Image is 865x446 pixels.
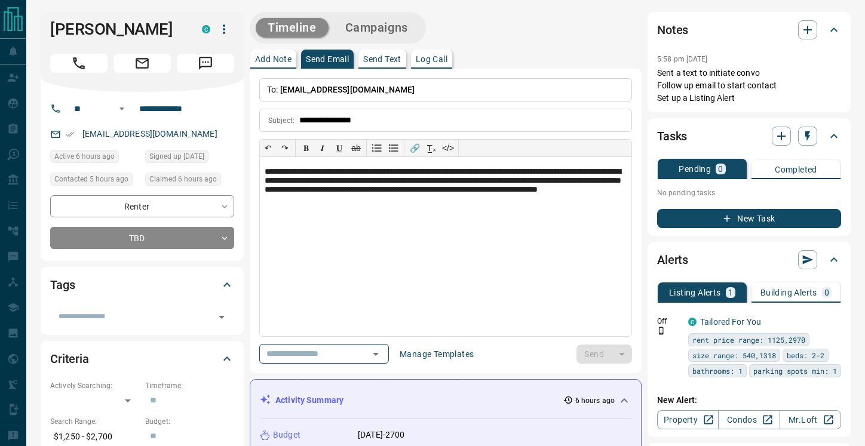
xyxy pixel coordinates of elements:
[177,54,234,73] span: Message
[728,288,733,297] p: 1
[54,173,128,185] span: Contacted 5 hours ago
[273,429,300,441] p: Budget
[145,416,234,427] p: Budget:
[268,115,295,126] p: Subject:
[423,140,440,156] button: T̲ₓ
[82,129,217,139] a: [EMAIL_ADDRESS][DOMAIN_NAME]
[575,395,615,406] p: 6 hours ago
[692,334,805,346] span: rent price range: 1125,2970
[657,209,841,228] button: New Task
[260,389,631,411] div: Activity Summary6 hours ago
[348,140,364,156] button: ab
[256,18,329,38] button: Timeline
[657,316,681,327] p: Off
[280,85,415,94] span: [EMAIL_ADDRESS][DOMAIN_NAME]
[358,429,404,441] p: [DATE]-2700
[657,410,719,429] a: Property
[115,101,129,116] button: Open
[657,327,665,335] svg: Push Notification Only
[406,140,423,156] button: 🔗
[149,150,204,162] span: Signed up [DATE]
[336,143,342,153] span: 𝐔
[787,349,824,361] span: beds: 2-2
[657,250,688,269] h2: Alerts
[718,165,723,173] p: 0
[260,140,277,156] button: ↶
[760,288,817,297] p: Building Alerts
[275,394,343,407] p: Activity Summary
[657,394,841,407] p: New Alert:
[50,150,139,167] div: Tue Aug 12 2025
[385,140,402,156] button: Bullet list
[314,140,331,156] button: 𝑰
[679,165,711,173] p: Pending
[50,20,184,39] h1: [PERSON_NAME]
[369,140,385,156] button: Numbered list
[824,288,829,297] p: 0
[753,365,837,377] span: parking spots min: 1
[692,349,776,361] span: size range: 540,1318
[351,143,361,153] s: ab
[700,317,761,327] a: Tailored For You
[657,67,841,104] p: Sent a text to initiate convo Follow up email to start contact Set up a Listing Alert
[333,18,420,38] button: Campaigns
[50,380,139,391] p: Actively Searching:
[363,55,401,63] p: Send Text
[718,410,780,429] a: Condos
[331,140,348,156] button: 𝐔
[149,173,217,185] span: Claimed 6 hours ago
[50,345,234,373] div: Criteria
[392,345,481,364] button: Manage Templates
[50,195,234,217] div: Renter
[114,54,171,73] span: Email
[50,349,89,368] h2: Criteria
[657,20,688,39] h2: Notes
[259,78,632,101] p: To:
[50,275,75,294] h2: Tags
[780,410,841,429] a: Mr.Loft
[306,55,349,63] p: Send Email
[54,150,115,162] span: Active 6 hours ago
[576,345,632,364] div: split button
[50,416,139,427] p: Search Range:
[50,173,139,189] div: Tue Aug 12 2025
[367,346,384,362] button: Open
[775,165,817,174] p: Completed
[145,173,234,189] div: Tue Aug 12 2025
[416,55,447,63] p: Log Call
[657,127,687,146] h2: Tasks
[213,309,230,325] button: Open
[50,227,234,249] div: TBD
[440,140,456,156] button: </>
[66,130,74,139] svg: Email Verified
[277,140,293,156] button: ↷
[297,140,314,156] button: 𝐁
[657,16,841,44] div: Notes
[50,54,108,73] span: Call
[657,122,841,150] div: Tasks
[669,288,721,297] p: Listing Alerts
[688,318,697,326] div: condos.ca
[145,380,234,391] p: Timeframe:
[657,245,841,274] div: Alerts
[145,150,234,167] div: Sat Aug 02 2025
[657,55,708,63] p: 5:58 pm [DATE]
[202,25,210,33] div: condos.ca
[255,55,292,63] p: Add Note
[692,365,743,377] span: bathrooms: 1
[50,270,234,299] div: Tags
[657,184,841,202] p: No pending tasks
